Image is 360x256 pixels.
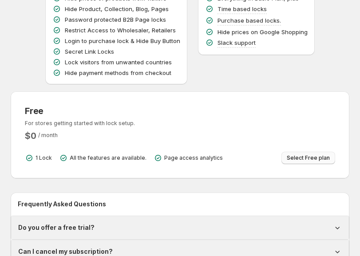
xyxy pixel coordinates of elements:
h1: Do you offer a free trial? [18,223,95,232]
p: For stores getting started with lock setup. [25,120,135,127]
h1: Can I cancel my subscription? [18,247,113,256]
p: Time based locks [218,4,267,13]
p: Restrict Access to Wholesaler, Retailers [65,26,176,35]
p: Hide payment methods from checkout [65,68,171,77]
h2: $ 0 [25,130,36,141]
p: All the features are available. [70,154,146,161]
p: Password protected B2B Page locks [65,15,166,24]
p: Secret Link Locks [65,47,114,56]
button: Select Free plan [281,152,335,164]
p: Login to purchase lock & Hide Buy Button [65,36,180,45]
p: Page access analytics [164,154,223,161]
h2: Frequently Asked Questions [18,200,342,209]
h3: Free [25,106,135,116]
p: Hide prices on Google Shopping [218,28,308,36]
p: Lock visitors from unwanted countries [65,58,172,67]
p: 1 Lock [36,154,52,161]
p: Slack support [218,38,256,47]
span: Select Free plan [287,154,330,161]
p: Purchase based locks. [218,16,281,25]
p: Hide Product, Collection, Blog, Pages [65,4,169,13]
span: / month [38,132,58,138]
